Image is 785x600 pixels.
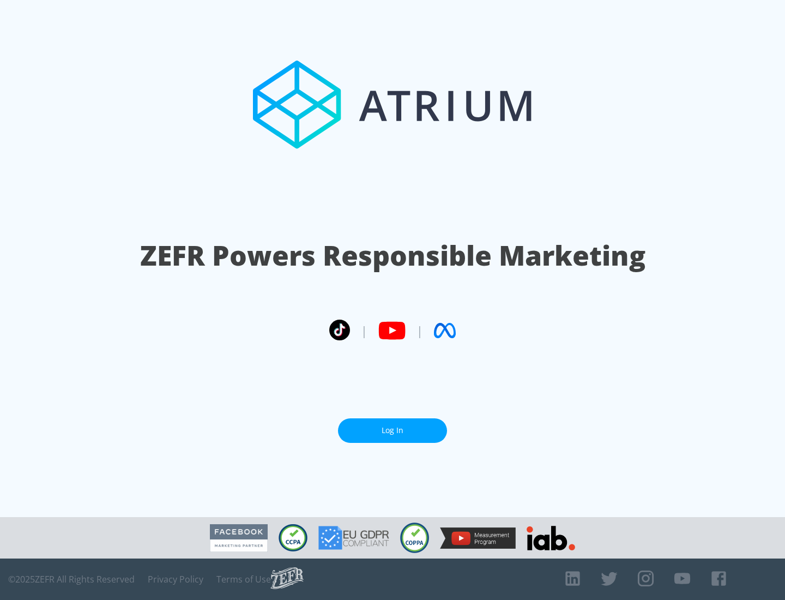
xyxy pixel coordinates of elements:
span: | [416,322,423,339]
img: CCPA Compliant [279,524,307,551]
img: YouTube Measurement Program [440,527,516,549]
h1: ZEFR Powers Responsible Marketing [140,237,645,274]
img: IAB [527,526,575,550]
img: Facebook Marketing Partner [210,524,268,552]
span: | [361,322,367,339]
a: Privacy Policy [148,574,203,585]
img: COPPA Compliant [400,523,429,553]
a: Terms of Use [216,574,271,585]
img: GDPR Compliant [318,526,389,550]
a: Log In [338,418,447,443]
span: © 2025 ZEFR All Rights Reserved [8,574,135,585]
